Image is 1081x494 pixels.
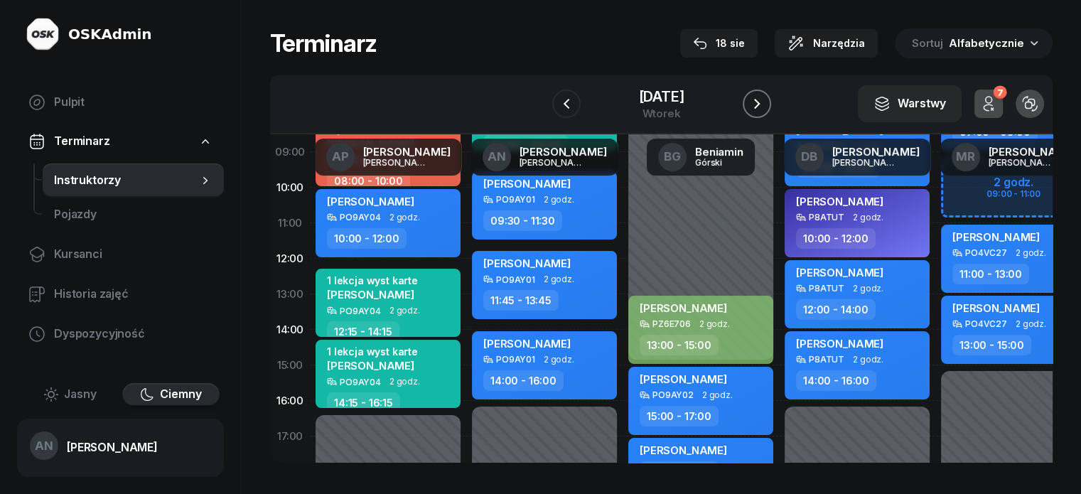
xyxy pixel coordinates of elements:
a: Dyspozycyjność [17,317,224,351]
button: Jasny [21,383,119,406]
span: [PERSON_NAME] [483,177,571,190]
a: AP[PERSON_NAME][PERSON_NAME] [315,139,462,176]
span: [PERSON_NAME] [640,372,727,386]
span: [PERSON_NAME] [796,337,883,350]
span: [PERSON_NAME] [483,257,571,270]
span: AN [488,151,506,163]
span: [PERSON_NAME] [952,301,1040,315]
h1: Terminarz [270,31,377,56]
div: PO9AY04 [340,213,381,222]
div: [PERSON_NAME] [832,158,900,167]
div: 16:00 [270,383,310,419]
div: 09:00 [270,134,310,170]
div: PO4VC27 [965,248,1007,257]
span: [PERSON_NAME] [640,444,727,457]
div: 12:00 [270,241,310,276]
div: 7 [993,86,1006,100]
div: 10:00 [270,170,310,205]
span: Instruktorzy [54,171,198,190]
div: 13:00 - 15:00 [640,335,719,355]
button: 7 [974,90,1003,118]
div: 18 sie [693,35,745,52]
span: 2 godz. [702,390,733,400]
div: PZ6E706 [652,319,691,328]
span: Historia zajęć [54,285,213,304]
span: 2 godz. [389,377,420,387]
span: 2 godz. [853,355,883,365]
a: BGBeniaminGórski [647,139,755,176]
span: AN [35,440,53,452]
div: OSKAdmin [68,24,151,44]
div: [PERSON_NAME] [520,146,607,157]
div: [PERSON_NAME] [989,146,1076,157]
span: [PERSON_NAME] [796,266,883,279]
div: 11:00 [270,205,310,241]
span: 2 godz. [389,306,420,316]
span: 2 godz. [1016,248,1046,258]
div: [PERSON_NAME] [67,441,158,453]
div: 10:00 - 12:00 [327,228,407,249]
div: PO9AY01 [496,195,535,204]
div: wtorek [638,108,684,119]
div: 14:15 - 16:15 [327,392,400,413]
span: MR [956,151,975,163]
div: PO9AY04 [340,377,381,387]
span: Alfabetycznie [949,36,1024,50]
span: Pojazdy [54,205,213,224]
span: Dyspozycyjność [54,325,213,343]
span: 2 godz. [1016,319,1046,329]
button: Narzędzia [775,29,878,58]
span: 2 godz. [544,274,574,284]
div: Warstwy [873,95,946,113]
span: 2 godz. [699,319,730,329]
div: PO9AY01 [496,355,535,364]
span: Pulpit [54,93,213,112]
div: 13:00 - 15:00 [952,335,1031,355]
div: 09:30 - 11:30 [483,210,562,231]
div: 14:00 [270,312,310,348]
span: 2 godz. [853,284,883,294]
span: [PERSON_NAME] [640,301,727,315]
div: PO9AY02 [652,390,694,399]
div: 10:00 - 12:00 [796,228,876,249]
div: 1 lekcja wyst karte [327,345,418,358]
div: P8ATUT [809,284,844,293]
div: Beniamin [695,146,743,157]
a: Instruktorzy [43,163,224,198]
span: [PERSON_NAME] [327,288,414,301]
div: [PERSON_NAME] [832,146,920,157]
div: 08:00 - 10:00 [327,171,410,191]
span: Ciemny [160,385,202,404]
a: Terminarz [17,125,224,158]
button: Warstwy [858,85,962,122]
div: 11:00 - 13:00 [952,264,1029,284]
div: 14:00 - 16:00 [483,370,564,391]
span: [PERSON_NAME] [483,337,571,350]
div: PO4VC27 [965,319,1007,328]
button: Sortuj Alfabetycznie [895,28,1053,58]
a: AN[PERSON_NAME][PERSON_NAME] [471,139,618,176]
div: PO9AY01 [496,275,535,284]
span: 2 godz. [544,355,574,365]
span: [PERSON_NAME] [327,195,414,208]
div: 18:00 [270,454,310,490]
span: 2 godz. [544,195,574,205]
div: [PERSON_NAME] [520,158,588,167]
span: AP [332,151,349,163]
span: 2 godz. [853,213,883,222]
div: P8ATUT [809,355,844,364]
span: [PERSON_NAME] [327,359,414,372]
span: BG [664,151,681,163]
div: PO9AY04 [340,306,381,316]
div: [PERSON_NAME] [363,146,451,157]
div: 15:00 [270,348,310,383]
a: Pulpit [17,85,224,119]
span: Kursanci [54,245,213,264]
span: DB [801,151,817,163]
div: P8ATUT [809,213,844,222]
div: 17:00 [270,419,310,454]
div: 12:00 - 14:00 [796,299,876,320]
span: [PERSON_NAME] [796,195,883,208]
div: 15:00 - 17:00 [640,406,719,426]
img: logo-light@2x.png [26,17,60,51]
